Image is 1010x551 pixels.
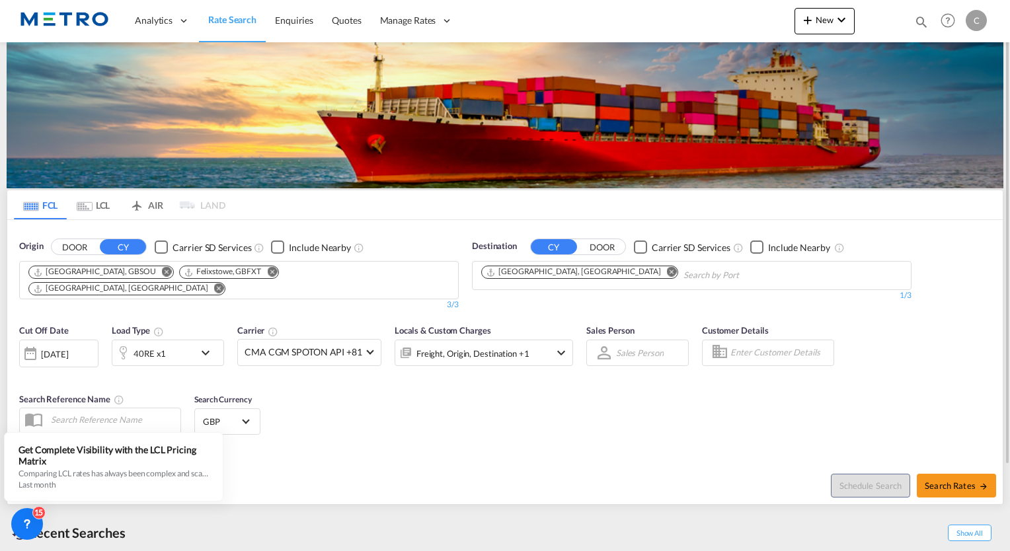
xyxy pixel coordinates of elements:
[208,14,256,25] span: Rate Search
[7,518,131,548] div: Recent Searches
[702,325,769,336] span: Customer Details
[155,240,251,254] md-checkbox: Checkbox No Ink
[7,220,1003,503] div: OriginDOOR CY Checkbox No InkUnchecked: Search for CY (Container Yard) services for all selected ...
[395,325,491,336] span: Locals & Custom Charges
[194,394,252,404] span: Search Currency
[114,394,124,405] md-icon: Your search will be saved by the below given name
[19,325,69,336] span: Cut Off Date
[184,266,264,277] div: Press delete to remove this chip.
[416,344,529,363] div: Freight Origin Destination Factory Stuffing
[33,266,159,277] div: Press delete to remove this chip.
[237,325,278,336] span: Carrier
[683,265,809,286] input: Chips input.
[19,340,98,367] div: [DATE]
[275,15,313,26] span: Enquiries
[800,12,816,28] md-icon: icon-plus 400-fg
[586,325,635,336] span: Sales Person
[800,15,849,25] span: New
[979,482,988,491] md-icon: icon-arrow-right
[354,242,364,253] md-icon: Unchecked: Ignores neighbouring ports when fetching rates.Checked : Includes neighbouring ports w...
[203,416,240,427] span: GBP
[184,266,261,277] div: Felixstowe, GBFXT
[120,190,173,219] md-tab-item: AIR
[173,241,251,254] div: Carrier SD Services
[153,266,173,279] button: Remove
[26,262,451,295] md-chips-wrap: Chips container. Use arrow keys to select chips.
[914,15,929,34] div: icon-magnify
[332,15,361,26] span: Quotes
[750,240,830,254] md-checkbox: Checkbox No Ink
[925,480,988,491] span: Search Rates
[634,240,730,254] md-checkbox: Checkbox No Ink
[14,190,67,219] md-tab-item: FCL
[245,346,362,359] span: CMA CGM SPOTON API +81
[100,239,146,254] button: CY
[153,326,164,337] md-icon: icon-information-outline
[271,240,351,254] md-checkbox: Checkbox No Ink
[202,412,253,431] md-select: Select Currency: £ GBPUnited Kingdom Pound
[831,474,910,497] button: Note: By default Schedule search will only considerorigin ports, destination ports and cut off da...
[33,266,156,277] div: Southampton, GBSOU
[135,14,173,27] span: Analytics
[472,240,517,253] span: Destination
[966,10,987,31] div: C
[134,344,166,363] div: 40RE x1
[553,345,569,361] md-icon: icon-chevron-down
[479,262,814,286] md-chips-wrap: Chips container. Use arrow keys to select chips.
[289,241,351,254] div: Include Nearby
[254,242,264,253] md-icon: Unchecked: Search for CY (Container Yard) services for all selected carriers.Checked : Search for...
[19,394,124,404] span: Search Reference Name
[33,283,210,294] div: Press delete to remove this chip.
[19,299,459,311] div: 3/3
[52,240,98,255] button: DOOR
[19,240,43,253] span: Origin
[198,345,220,361] md-icon: icon-chevron-down
[14,190,225,219] md-pagination-wrapper: Use the left and right arrow keys to navigate between tabs
[268,326,278,337] md-icon: The selected Trucker/Carrierwill be displayed in the rate results If the rates are from another f...
[652,241,730,254] div: Carrier SD Services
[486,266,663,277] div: Press delete to remove this chip.
[834,242,845,253] md-icon: Unchecked: Ignores neighbouring ports when fetching rates.Checked : Includes neighbouring ports w...
[937,9,959,32] span: Help
[67,190,120,219] md-tab-item: LCL
[579,240,625,255] button: DOOR
[12,526,28,542] md-icon: icon-backup-restore
[917,474,996,497] button: Search Ratesicon-arrow-right
[44,410,180,429] input: Search Reference Name
[41,348,68,360] div: [DATE]
[914,15,929,29] md-icon: icon-magnify
[733,242,744,253] md-icon: Unchecked: Search for CY (Container Yard) services for all selected carriers.Checked : Search for...
[795,8,855,34] button: icon-plus 400-fgNewicon-chevron-down
[395,340,573,366] div: Freight Origin Destination Factory Stuffingicon-chevron-down
[19,365,29,383] md-datepicker: Select
[948,525,991,541] span: Show All
[937,9,966,33] div: Help
[7,42,1003,188] img: LCL+%26+FCL+BACKGROUND.png
[112,340,224,366] div: 40RE x1icon-chevron-down
[112,325,164,336] span: Load Type
[380,14,436,27] span: Manage Rates
[730,343,830,363] input: Enter Customer Details
[258,266,278,279] button: Remove
[658,266,678,279] button: Remove
[129,198,145,207] md-icon: icon-airplane
[615,343,665,362] md-select: Sales Person
[472,290,912,301] div: 1/3
[205,283,225,296] button: Remove
[834,12,849,28] md-icon: icon-chevron-down
[20,6,109,36] img: 25181f208a6c11efa6aa1bf80d4cef53.png
[486,266,660,277] div: Melbourne, AUMEL
[531,239,577,254] button: CY
[768,241,830,254] div: Include Nearby
[33,283,208,294] div: London Gateway Port, GBLGP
